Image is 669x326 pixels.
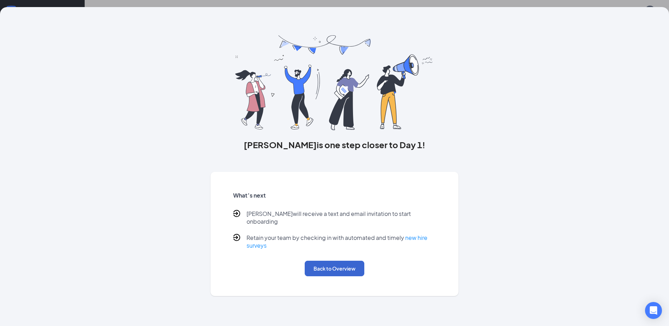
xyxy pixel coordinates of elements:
[305,261,364,276] button: Back to Overview
[247,210,436,225] p: [PERSON_NAME] will receive a text and email invitation to start onboarding
[247,234,427,249] a: new hire surveys
[235,35,434,130] img: you are all set
[247,234,436,249] p: Retain your team by checking in with automated and timely
[645,302,662,319] div: Open Intercom Messenger
[233,192,436,199] h5: What’s next
[211,139,459,151] h3: [PERSON_NAME] is one step closer to Day 1!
